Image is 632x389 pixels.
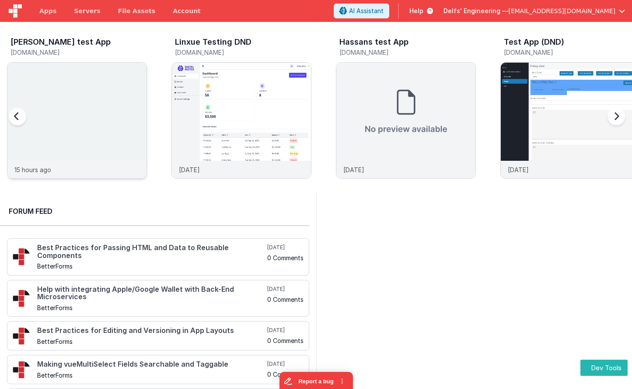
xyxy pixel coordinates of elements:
[179,165,200,174] p: [DATE]
[37,244,265,259] h4: Best Practices for Passing HTML and Data to Reusable Components
[10,38,111,46] h3: [PERSON_NAME] test App
[37,286,265,301] h4: Help with integrating Apple/Google Wallet with Back-End Microservices
[267,296,304,303] h5: 0 Comments
[443,7,508,15] span: Delfs' Engineering —
[508,165,529,174] p: [DATE]
[580,360,628,376] button: Dev Tools
[13,327,30,345] img: 295_2.png
[175,38,251,46] h3: Linxue Testing DND
[7,280,309,317] a: Help with integrating Apple/Google Wallet with Back-End Microservices BetterForms [DATE] 0 Comments
[339,49,476,56] h5: [DOMAIN_NAME]
[7,321,309,350] a: Best Practices for Editing and Versioning in App Layouts BetterForms [DATE] 0 Comments
[37,338,265,345] h5: BetterForms
[339,38,409,46] h3: Hassans test App
[267,337,304,344] h5: 0 Comments
[409,7,423,15] span: Help
[267,361,304,368] h5: [DATE]
[267,327,304,334] h5: [DATE]
[37,304,265,311] h5: BetterForms
[508,7,615,15] span: [EMAIL_ADDRESS][DOMAIN_NAME]
[74,7,100,15] span: Servers
[39,7,56,15] span: Apps
[175,49,311,56] h5: [DOMAIN_NAME]
[37,327,265,335] h4: Best Practices for Editing and Versioning in App Layouts
[13,361,30,378] img: 295_2.png
[504,38,564,46] h3: Test App (DND)
[37,263,265,269] h5: BetterForms
[37,372,265,378] h5: BetterForms
[13,290,30,307] img: 295_2.png
[118,7,156,15] span: File Assets
[443,7,625,15] button: Delfs' Engineering — [EMAIL_ADDRESS][DOMAIN_NAME]
[10,49,147,56] h5: [DOMAIN_NAME]
[37,361,265,368] h4: Making vueMultiSelect Fields Searchable and Taggable
[343,165,364,174] p: [DATE]
[267,244,304,251] h5: [DATE]
[7,238,309,276] a: Best Practices for Passing HTML and Data to Reusable Components BetterForms [DATE] 0 Comments
[267,371,304,378] h5: 0 Comments
[13,248,30,265] img: 295_2.png
[267,255,304,261] h5: 0 Comments
[9,206,300,216] h2: Forum Feed
[267,286,304,293] h5: [DATE]
[334,4,389,18] button: AI Assistant
[349,7,384,15] span: AI Assistant
[7,355,309,384] a: Making vueMultiSelect Fields Searchable and Taggable BetterForms [DATE] 0 Comments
